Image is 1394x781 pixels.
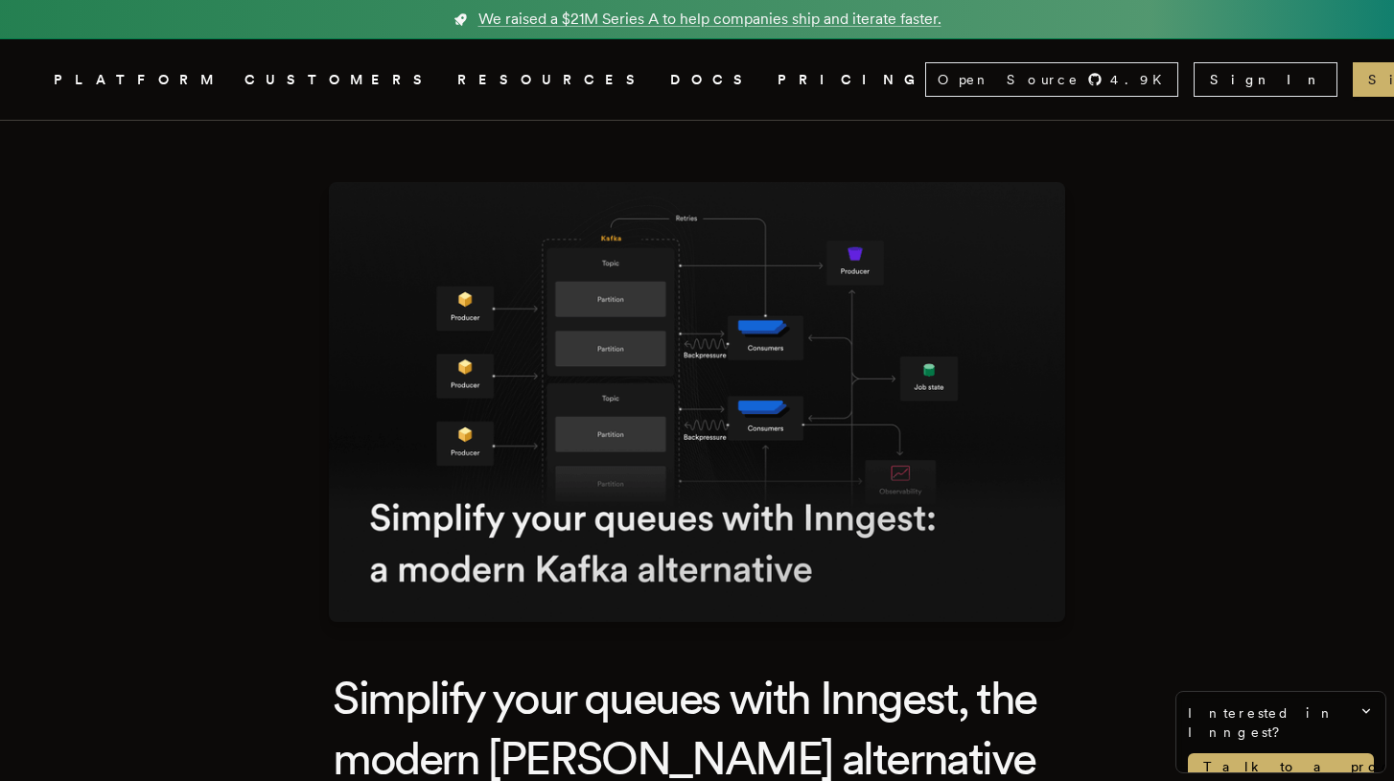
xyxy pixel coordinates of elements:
button: RESOURCES [457,68,647,92]
span: Open Source [938,70,1080,89]
a: CUSTOMERS [244,68,434,92]
a: DOCS [670,68,755,92]
a: Talk to a product expert [1188,753,1374,780]
a: PRICING [778,68,925,92]
span: Interested in Inngest? [1188,703,1374,742]
span: 4.9 K [1110,70,1173,89]
img: Featured image for Simplify your queues with Inngest, the modern Kafka alternative blog post [329,182,1065,622]
button: PLATFORM [54,68,221,92]
a: Sign In [1194,62,1337,97]
span: We raised a $21M Series A to help companies ship and iterate faster. [478,8,941,31]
